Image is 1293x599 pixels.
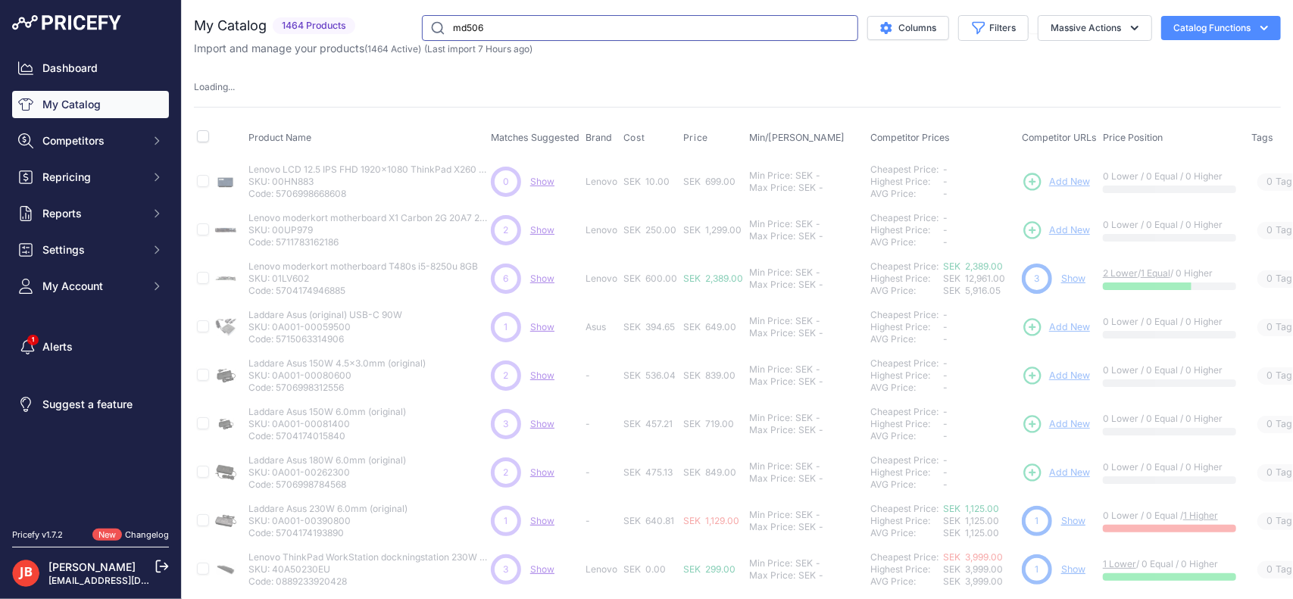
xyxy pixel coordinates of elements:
[1103,558,1236,570] p: / 0 Equal / 0 Higher
[504,466,509,479] span: 2
[1022,220,1090,241] a: Add New
[12,55,169,510] nav: Sidebar
[813,509,820,521] div: -
[586,563,617,576] p: Lenovo
[943,466,948,478] span: -
[870,563,943,576] div: Highest Price:
[248,503,408,515] p: Laddare Asus 230W 6.0mm (original)
[530,466,554,478] a: Show
[943,503,999,514] a: SEK 1,125.00
[943,527,1016,539] div: SEK 1,125.00
[813,557,820,569] div: -
[1038,15,1152,41] button: Massive Actions
[12,236,169,264] button: Settings
[749,363,792,376] div: Min Price:
[1103,364,1236,376] p: 0 Lower / 0 Equal / 0 Higher
[12,273,169,300] button: My Account
[870,370,943,382] div: Highest Price:
[125,529,169,540] a: Changelog
[1049,417,1090,432] span: Add New
[42,133,142,148] span: Competitors
[943,321,948,332] span: -
[943,357,948,369] span: -
[813,218,820,230] div: -
[273,17,355,35] span: 1464 Products
[749,557,792,569] div: Min Price:
[795,460,813,473] div: SEK
[1049,466,1090,480] span: Add New
[870,503,939,514] a: Cheapest Price:
[943,333,948,345] span: -
[683,321,736,332] span: SEK 649.00
[749,132,845,143] span: Min/[PERSON_NAME]
[749,473,795,485] div: Max Price:
[816,376,823,388] div: -
[870,333,943,345] div: AVG Price:
[1022,317,1090,338] a: Add New
[1022,365,1090,386] a: Add New
[867,16,949,40] button: Columns
[248,309,402,321] p: Laddare Asus (original) USB-C 90W
[12,91,169,118] a: My Catalog
[491,132,579,143] span: Matches Suggested
[749,315,792,327] div: Min Price:
[586,224,617,236] p: Lenovo
[943,370,948,381] span: -
[424,43,533,55] span: (Last import 7 Hours ago)
[749,412,792,424] div: Min Price:
[364,43,421,55] span: ( )
[749,267,792,279] div: Min Price:
[530,321,554,332] span: Show
[683,224,742,236] span: SEK 1,299.00
[943,479,948,490] span: -
[504,223,509,237] span: 2
[816,182,823,194] div: -
[530,224,554,236] a: Show
[795,363,813,376] div: SEK
[248,515,408,527] p: SKU: 0A001-00390800
[749,218,792,230] div: Min Price:
[943,382,948,393] span: -
[1022,132,1097,143] span: Competitor URLs
[1103,413,1236,425] p: 0 Lower / 0 Equal / 0 Higher
[248,132,311,143] span: Product Name
[586,321,617,333] p: Asus
[943,563,1003,575] span: SEK 3,999.00
[1049,369,1090,383] span: Add New
[586,418,617,430] p: -
[194,81,235,92] span: Loading
[12,164,169,191] button: Repricing
[1022,413,1090,435] a: Add New
[12,15,121,30] img: Pricefy Logo
[870,466,943,479] div: Highest Price:
[530,176,554,187] a: Show
[248,188,491,200] p: Code: 5706998668608
[1266,175,1273,189] span: 0
[1061,515,1085,526] a: Show
[623,563,666,575] span: SEK 0.00
[248,164,491,176] p: Lenovo LCD 12.5 IPS FHD 1920x1080 ThinkPad X260 X270 X280 A275 00HN883 00HN884
[816,327,823,339] div: -
[248,236,491,248] p: Code: 5711783162186
[795,267,813,279] div: SEK
[683,418,734,429] span: SEK 719.00
[683,273,743,284] span: SEK 2,389.00
[870,527,943,539] div: AVG Price:
[42,242,142,257] span: Settings
[813,170,820,182] div: -
[623,176,670,187] span: SEK 10.00
[870,164,939,175] a: Cheapest Price:
[943,515,999,526] span: SEK 1,125.00
[586,370,617,382] p: -
[367,43,418,55] a: 1464 Active
[683,466,736,478] span: SEK 849.00
[530,515,554,526] span: Show
[683,370,736,381] span: SEK 839.00
[870,479,943,491] div: AVG Price:
[1103,170,1236,183] p: 0 Lower / 0 Equal / 0 Higher
[1183,510,1218,521] a: 1 Higher
[943,224,948,236] span: -
[798,327,816,339] div: SEK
